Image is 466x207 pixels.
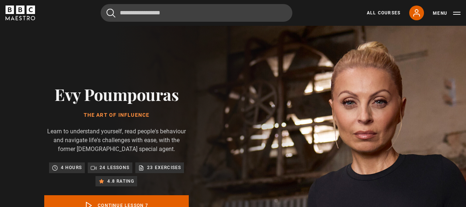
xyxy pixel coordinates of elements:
p: 4.8 rating [107,178,134,185]
button: Toggle navigation [433,10,460,17]
input: Search [101,4,292,22]
p: 23 exercises [147,164,181,171]
button: Submit the search query [107,8,115,18]
p: 24 lessons [100,164,129,171]
p: 4 hours [61,164,82,171]
a: All Courses [367,10,400,16]
h2: Evy Poumpouras [44,85,189,103]
h1: The Art of Influence [44,112,189,118]
svg: BBC Maestro [6,6,35,20]
p: Learn to understand yourself, read people's behaviour and navigate life's challenges with ease, w... [44,127,189,154]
